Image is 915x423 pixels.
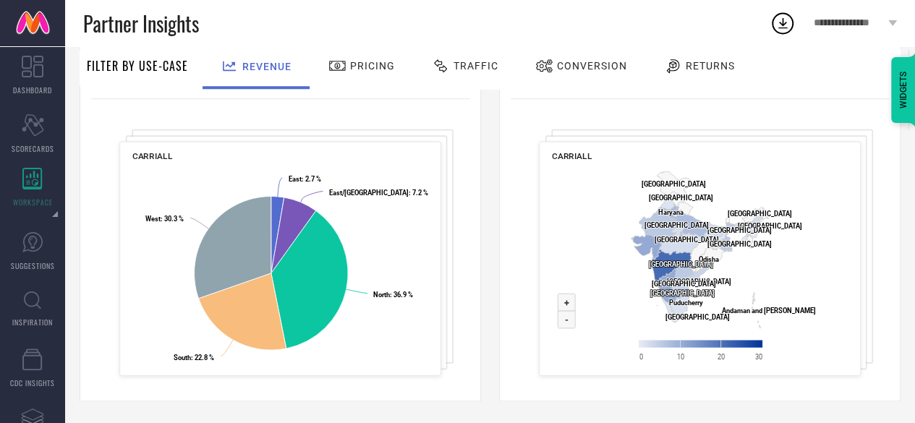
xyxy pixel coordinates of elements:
[350,60,395,72] span: Pricing
[145,215,161,223] tspan: West
[649,193,713,201] text: [GEOGRAPHIC_DATA]
[699,255,719,263] text: Odisha
[83,9,199,38] span: Partner Insights
[770,10,796,36] div: Open download list
[644,221,709,229] text: [GEOGRAPHIC_DATA]
[707,240,772,248] text: [GEOGRAPHIC_DATA]
[132,151,172,161] span: CARRIALL
[665,312,729,320] text: [GEOGRAPHIC_DATA]
[11,260,55,271] span: SUGGESTIONS
[242,61,291,72] span: Revenue
[329,189,409,197] tspan: East/[GEOGRAPHIC_DATA]
[669,299,703,307] text: Puducherry
[667,278,731,286] text: [GEOGRAPHIC_DATA]
[557,60,627,72] span: Conversion
[145,215,184,223] text: : 30.3 %
[10,377,55,388] span: CDC INSIGHTS
[174,353,214,361] text: : 22.8 %
[289,175,321,183] text: : 2.7 %
[754,352,762,360] text: 30
[642,180,706,188] text: [GEOGRAPHIC_DATA]
[639,352,643,360] text: 0
[373,291,390,299] tspan: North
[649,260,713,268] text: [GEOGRAPHIC_DATA]
[12,143,54,154] span: SCORECARDS
[738,221,802,229] text: [GEOGRAPHIC_DATA]
[718,352,725,360] text: 20
[657,208,683,216] text: Haryana
[174,353,191,361] tspan: South
[707,226,772,234] text: [GEOGRAPHIC_DATA]
[454,60,498,72] span: Traffic
[564,297,569,308] text: +
[289,175,302,183] tspan: East
[13,85,52,95] span: DASHBOARD
[727,209,791,217] text: [GEOGRAPHIC_DATA]
[373,291,413,299] text: : 36.9 %
[722,307,816,315] text: Andaman and [PERSON_NAME]
[13,197,53,208] span: WORKSPACE
[676,352,684,360] text: 10
[12,317,53,328] span: INSPIRATION
[552,151,592,161] span: CARRIALL
[565,314,569,325] text: -
[652,280,716,288] text: [GEOGRAPHIC_DATA]
[650,289,715,297] text: [GEOGRAPHIC_DATA]
[329,189,428,197] text: : 7.2 %
[686,60,735,72] span: Returns
[87,57,188,74] span: Filter By Use-Case
[655,236,719,244] text: [GEOGRAPHIC_DATA]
